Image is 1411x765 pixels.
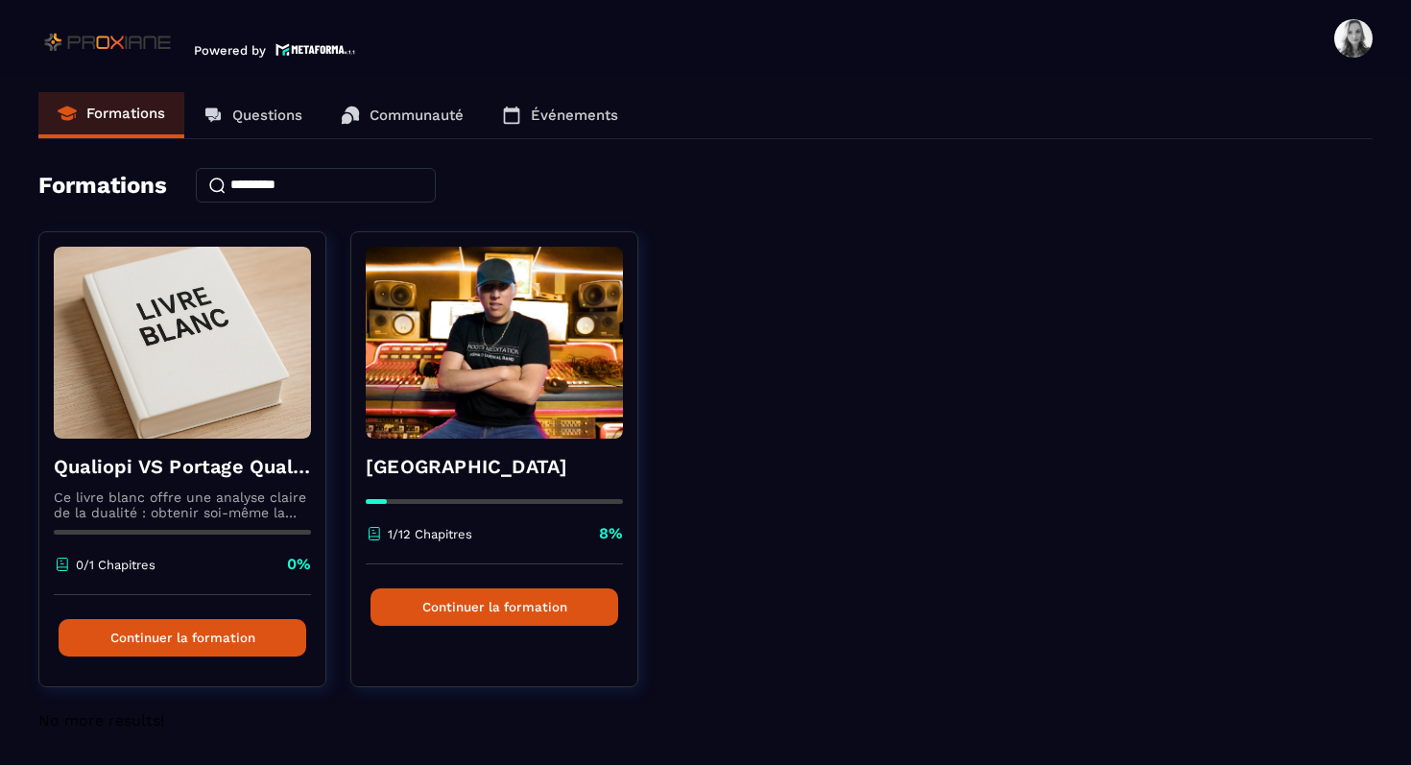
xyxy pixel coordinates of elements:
[38,172,167,199] h4: Formations
[599,523,623,544] p: 8%
[388,527,472,541] p: 1/12 Chapitres
[194,43,266,58] p: Powered by
[38,711,164,729] span: No more results!
[483,92,637,138] a: Événements
[59,619,306,657] button: Continuer la formation
[76,558,155,572] p: 0/1 Chapitres
[184,92,322,138] a: Questions
[371,588,618,626] button: Continuer la formation
[38,27,179,58] img: logo-branding
[350,231,662,711] a: formation-background[GEOGRAPHIC_DATA]1/12 Chapitres8%Continuer la formation
[86,105,165,122] p: Formations
[54,490,311,520] p: Ce livre blanc offre une analyse claire de la dualité : obtenir soi-même la certification Qualiop...
[38,231,350,711] a: formation-backgroundQualiopi VS Portage QualiopiCe livre blanc offre une analyse claire de la dua...
[54,453,311,480] h4: Qualiopi VS Portage Qualiopi
[370,107,464,124] p: Communauté
[322,92,483,138] a: Communauté
[232,107,302,124] p: Questions
[366,453,623,480] h4: [GEOGRAPHIC_DATA]
[38,92,184,138] a: Formations
[531,107,618,124] p: Événements
[54,247,311,439] img: formation-background
[366,247,623,439] img: formation-background
[275,41,356,58] img: logo
[287,554,311,575] p: 0%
